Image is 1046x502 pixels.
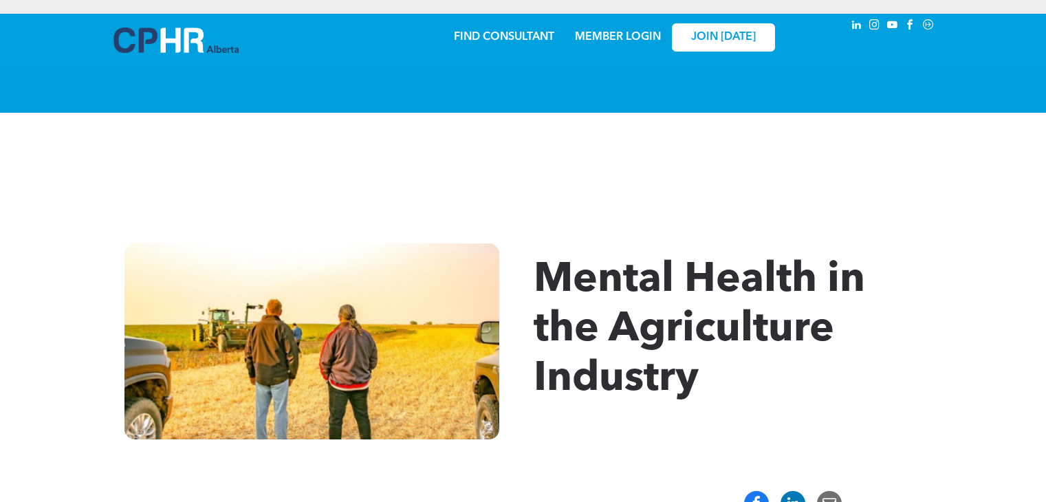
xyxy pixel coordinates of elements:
[575,32,661,43] a: MEMBER LOGIN
[454,32,554,43] a: FIND CONSULTANT
[849,17,864,36] a: linkedin
[672,23,775,52] a: JOIN [DATE]
[867,17,882,36] a: instagram
[691,31,756,44] span: JOIN [DATE]
[921,17,936,36] a: Social network
[885,17,900,36] a: youtube
[534,260,865,400] span: Mental Health in the Agriculture Industry
[113,28,239,53] img: A blue and white logo for cp alberta
[903,17,918,36] a: facebook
